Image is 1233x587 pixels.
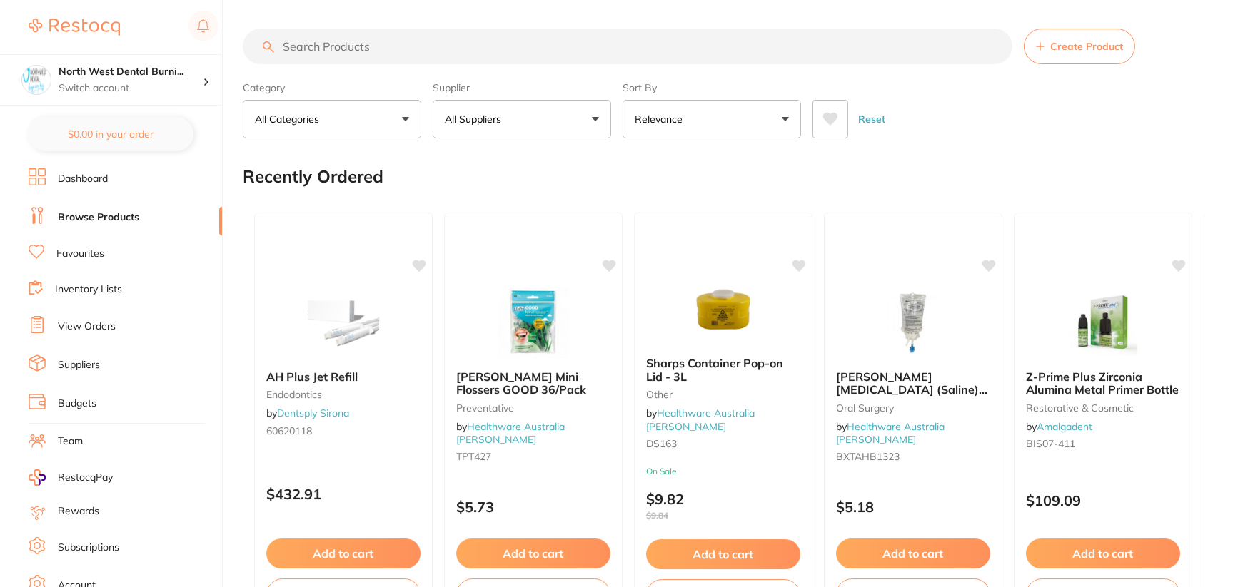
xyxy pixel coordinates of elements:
a: Team [58,434,83,449]
small: other [646,389,800,400]
a: Dentsply Sirona [277,407,349,419]
img: Sharps Container Pop-on Lid - 3L [677,274,770,345]
span: by [836,420,945,446]
a: Healthware Australia [PERSON_NAME] [646,407,755,432]
p: $5.73 [456,499,610,515]
small: 60620118 [266,425,421,437]
span: by [646,407,755,432]
b: Baxter Sodium Chloride (Saline) 0.9% For Irrigation Bag - 500ml [836,370,990,397]
p: $5.18 [836,499,990,515]
a: Inventory Lists [55,282,122,297]
small: endodontics [266,389,421,400]
img: North West Dental Burnie [22,66,51,94]
label: Sort By [623,81,801,94]
img: Z-Prime Plus Zirconia Alumina Metal Primer Bottle [1057,287,1149,359]
p: $432.91 [266,486,421,502]
small: restorative & cosmetic [1026,402,1180,414]
p: Switch account [59,81,203,96]
a: Dashboard [58,172,108,186]
button: Add to cart [646,539,800,569]
a: Healthware Australia [PERSON_NAME] [836,420,945,446]
p: $109.09 [1026,492,1180,509]
input: Search Products [243,29,1012,64]
span: by [1026,420,1092,433]
button: Reset [854,100,890,138]
a: Rewards [58,504,99,519]
span: by [456,420,565,446]
img: Baxter Sodium Chloride (Saline) 0.9% For Irrigation Bag - 500ml [867,287,960,359]
img: TePe Mini Flossers GOOD 36/Pack [487,287,580,359]
h4: North West Dental Burnie [59,65,203,79]
a: Restocq Logo [29,11,120,44]
small: TPT427 [456,451,610,462]
span: Create Product [1050,41,1123,52]
img: RestocqPay [29,469,46,486]
a: Browse Products [58,210,139,225]
a: Subscriptions [58,541,119,555]
button: Add to cart [456,538,610,568]
label: Supplier [433,81,611,94]
button: All Suppliers [433,100,611,138]
small: On Sale [646,466,800,476]
a: Suppliers [58,358,100,372]
a: View Orders [58,320,116,334]
button: $0.00 in your order [29,117,193,151]
a: Amalgadent [1037,420,1092,433]
a: Budgets [58,397,96,411]
small: Preventative [456,402,610,414]
button: Create Product [1024,29,1135,64]
button: Relevance [623,100,801,138]
p: All Suppliers [445,112,507,126]
label: Category [243,81,421,94]
b: Sharps Container Pop-on Lid - 3L [646,357,800,383]
img: Restocq Logo [29,19,120,36]
small: BXTAHB1323 [836,451,990,462]
h2: Recently Ordered [243,167,383,187]
small: BIS07-411 [1026,438,1180,449]
span: $9.84 [646,511,800,521]
span: by [266,407,349,419]
button: All Categories [243,100,421,138]
small: oral surgery [836,402,990,414]
a: Favourites [56,247,104,261]
img: AH Plus Jet Refill [297,287,390,359]
b: AH Plus Jet Refill [266,370,421,383]
button: Add to cart [836,538,990,568]
button: Add to cart [266,538,421,568]
b: TePe Mini Flossers GOOD 36/Pack [456,370,610,397]
small: DS163 [646,438,800,449]
p: $9.82 [646,491,800,521]
span: RestocqPay [58,471,113,485]
p: Relevance [635,112,688,126]
button: Add to cart [1026,538,1180,568]
p: All Categories [255,112,325,126]
b: Z-Prime Plus Zirconia Alumina Metal Primer Bottle [1026,370,1180,397]
a: RestocqPay [29,469,113,486]
a: Healthware Australia [PERSON_NAME] [456,420,565,446]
